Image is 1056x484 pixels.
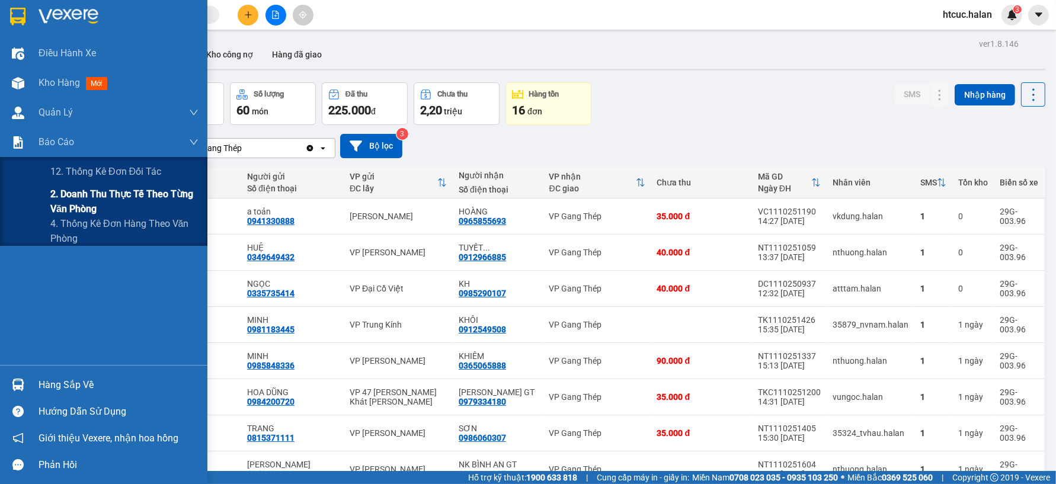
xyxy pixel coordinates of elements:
div: SƠN [459,424,537,433]
span: down [189,137,199,147]
div: 0 [958,248,988,257]
span: ngày [965,320,983,329]
th: Toggle SortBy [752,167,827,198]
div: 1 [920,284,946,293]
div: Hàng sắp về [39,376,199,394]
div: [PERSON_NAME] [350,211,447,221]
div: VP Gang Thép [549,248,645,257]
button: Hàng đã giao [263,40,331,69]
button: Nhập hàng [955,84,1015,105]
div: NT1110251059 [758,243,821,252]
strong: 0369 525 060 [882,473,933,482]
div: 1 [920,248,946,257]
span: ⚪️ [841,475,844,480]
div: NHẬT HUY [247,460,338,469]
div: 0912549508 [459,325,506,334]
button: caret-down [1028,5,1049,25]
span: 225.000 [328,103,371,117]
div: VP [PERSON_NAME] [350,356,447,366]
div: 13:37 [DATE] [758,252,821,262]
div: 29G-003.96 [1000,279,1038,298]
div: KHIÊM [459,351,537,361]
span: ngày [965,356,983,366]
div: 29G-003.96 [1000,387,1038,406]
div: VP gửi [350,172,437,181]
div: VP [PERSON_NAME] [350,248,447,257]
span: copyright [990,473,999,482]
button: aim [293,5,313,25]
button: Số lượng60món [230,82,316,125]
span: Miền Nam [692,471,838,484]
img: warehouse-icon [12,107,24,119]
div: Người nhận [459,171,537,180]
div: 0985290107 [459,289,506,298]
div: Chưa thu [657,178,746,187]
div: 15:30 [DATE] [758,433,821,443]
span: ngày [965,392,983,402]
div: Người gửi [247,172,338,181]
input: Selected VP Gang Thép. [243,142,244,154]
div: 29G-003.96 [1000,460,1038,479]
img: icon-new-feature [1007,9,1017,20]
div: ĐC lấy [350,184,437,193]
div: HOÀNG [459,207,537,216]
div: 0 [958,211,988,221]
div: Hướng dẫn sử dụng [39,403,199,421]
div: VP Trung Kính [350,320,447,329]
div: VP Gang Thép [549,356,645,366]
span: notification [12,432,24,444]
span: plus [244,11,252,19]
span: Miền Bắc [847,471,933,484]
span: 3 [1015,5,1019,14]
div: 35.000 đ [657,392,746,402]
div: 0 [958,284,988,293]
span: ... [483,243,490,252]
svg: open [318,143,328,153]
div: 1 [958,356,988,366]
div: 29G-003.96 [1000,207,1038,226]
span: Quản Lý [39,105,73,120]
div: nthuong.halan [833,248,908,257]
div: 29G-003.96 [1000,424,1038,443]
div: 29G-003.96 [1000,315,1038,334]
div: TRANG [247,424,338,433]
span: 12. Thống kê đơn đối tác [50,164,161,179]
div: 0349649432 [247,252,295,262]
div: VP Đại Cồ Việt [350,284,447,293]
div: a toản [247,207,338,216]
span: message [12,459,24,470]
span: đơn [527,107,542,116]
div: NT1110251337 [758,351,821,361]
div: 0948691616 [247,469,295,479]
div: Hàng tồn [529,90,559,98]
span: aim [299,11,307,19]
div: 0965855693 [459,216,506,226]
div: VP Gang Thép [189,142,242,154]
div: Mã GD [758,172,811,181]
div: 35.000 đ [657,428,746,438]
button: Kho công nợ [197,40,263,69]
div: 1 [958,320,988,329]
div: 16:23 [DATE] [758,469,821,479]
div: Đã thu [345,90,367,98]
div: Số điện thoại [459,185,537,194]
div: VP Gang Thép [549,392,645,402]
div: 1 [958,392,988,402]
img: logo-vxr [10,8,25,25]
div: VP [PERSON_NAME] [350,464,447,474]
button: SMS [894,84,930,105]
div: 29G-003.96 [1000,243,1038,262]
svg: Clear value [305,143,315,153]
div: nthuong.halan [833,356,908,366]
div: NGỌC [247,279,338,289]
div: atttam.halan [833,284,908,293]
div: 1 [920,356,946,366]
div: 14:31 [DATE] [758,397,821,406]
div: NK BÌNH AN GT [459,460,537,469]
div: 1 [958,428,988,438]
div: vungoc.halan [833,392,908,402]
span: Điều hành xe [39,46,96,60]
span: ngày [965,464,983,474]
span: Kho hàng [39,77,80,88]
span: 2. Doanh thu thực tế theo từng văn phòng [50,187,199,216]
